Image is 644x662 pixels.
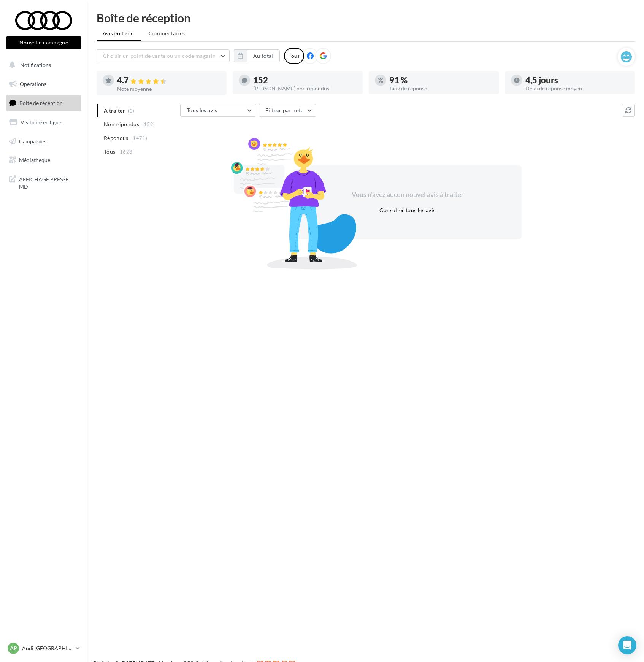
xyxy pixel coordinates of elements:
[376,206,438,215] button: Consulter tous les avis
[149,30,185,37] span: Commentaires
[253,76,357,84] div: 152
[21,119,61,125] span: Visibilité en ligne
[6,641,81,656] a: AP Audi [GEOGRAPHIC_DATA] 17
[19,138,46,144] span: Campagnes
[5,57,80,73] button: Notifications
[5,133,83,149] a: Campagnes
[104,121,139,128] span: Non répondus
[20,81,46,87] span: Opérations
[180,104,256,117] button: Tous les avis
[618,636,636,654] div: Open Intercom Messenger
[19,157,50,163] span: Médiathèque
[253,86,357,91] div: [PERSON_NAME] non répondus
[5,76,83,92] a: Opérations
[97,49,230,62] button: Choisir un point de vente ou un code magasin
[525,86,629,91] div: Délai de réponse moyen
[117,76,220,85] div: 4.7
[342,190,473,200] div: Vous n'avez aucun nouvel avis à traiter
[284,48,304,64] div: Tous
[131,135,147,141] span: (1471)
[247,49,280,62] button: Au total
[234,49,280,62] button: Au total
[97,12,635,24] div: Boîte de réception
[6,36,81,49] button: Nouvelle campagne
[187,107,217,113] span: Tous les avis
[104,148,115,156] span: Tous
[117,86,220,92] div: Note moyenne
[389,76,493,84] div: 91 %
[20,62,51,68] span: Notifications
[104,134,128,142] span: Répondus
[103,52,216,59] span: Choisir un point de vente ou un code magasin
[22,645,73,652] p: Audi [GEOGRAPHIC_DATA] 17
[5,152,83,168] a: Médiathèque
[118,149,134,155] span: (1623)
[10,645,17,652] span: AP
[5,95,83,111] a: Boîte de réception
[142,121,155,127] span: (152)
[259,104,316,117] button: Filtrer par note
[389,86,493,91] div: Taux de réponse
[5,171,83,194] a: AFFICHAGE PRESSE MD
[19,100,63,106] span: Boîte de réception
[19,174,78,191] span: AFFICHAGE PRESSE MD
[5,114,83,130] a: Visibilité en ligne
[525,76,629,84] div: 4,5 jours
